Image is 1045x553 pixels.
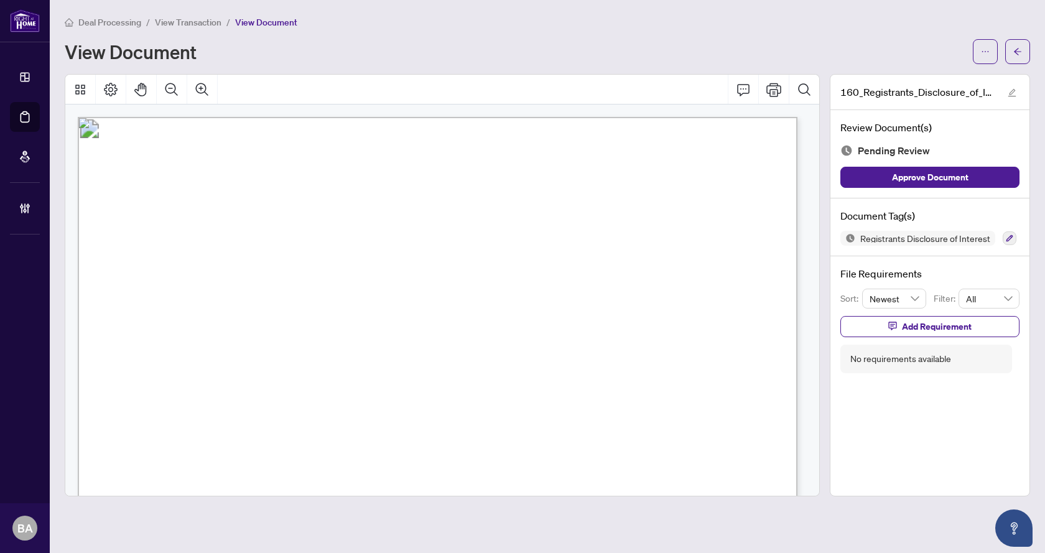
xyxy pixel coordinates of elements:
div: No requirements available [850,352,951,366]
button: Open asap [995,509,1033,547]
span: ellipsis [981,47,990,56]
span: Pending Review [858,142,930,159]
li: / [226,15,230,29]
h4: Review Document(s) [840,120,1019,135]
button: Approve Document [840,167,1019,188]
p: Sort: [840,292,862,305]
span: arrow-left [1013,47,1022,56]
span: All [966,289,1012,308]
p: Filter: [934,292,959,305]
span: Registrants Disclosure of Interest [855,234,995,243]
img: Status Icon [840,231,855,246]
span: 160_Registrants_Disclosure_of_Interest_-_Acquisition_of_Property_-_OREA.pdf [840,85,996,100]
span: View Document [235,17,297,28]
li: / [146,15,150,29]
button: Add Requirement [840,316,1019,337]
img: logo [10,9,40,32]
h1: View Document [65,42,197,62]
span: Approve Document [892,167,968,187]
h4: Document Tag(s) [840,208,1019,223]
span: View Transaction [155,17,221,28]
h4: File Requirements [840,266,1019,281]
img: Document Status [840,144,853,157]
span: home [65,18,73,27]
span: Newest [870,289,919,308]
span: BA [17,519,33,537]
span: Deal Processing [78,17,141,28]
span: Add Requirement [902,317,972,337]
span: edit [1008,88,1016,97]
